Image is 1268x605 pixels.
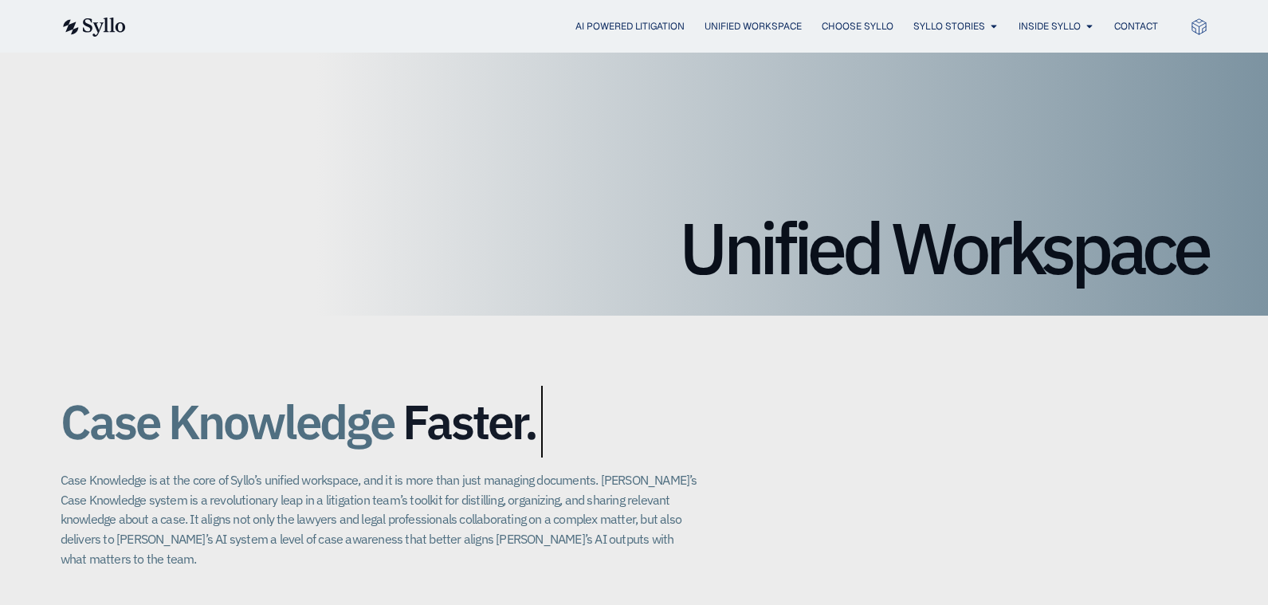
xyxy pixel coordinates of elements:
div: Menu Toggle [158,19,1158,34]
a: AI Powered Litigation [575,19,685,33]
nav: Menu [158,19,1158,34]
a: Choose Syllo [822,19,893,33]
span: Case Knowledge [61,386,394,458]
span: Faster. [402,395,536,448]
h1: Unified Workspace [61,212,1208,284]
a: Syllo Stories [913,19,985,33]
a: Inside Syllo [1019,19,1081,33]
a: Unified Workspace [705,19,802,33]
p: Case Knowledge is at the core of Syllo’s unified workspace, and it is more than just managing doc... [61,470,698,568]
img: syllo [61,18,126,37]
a: Contact [1114,19,1158,33]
